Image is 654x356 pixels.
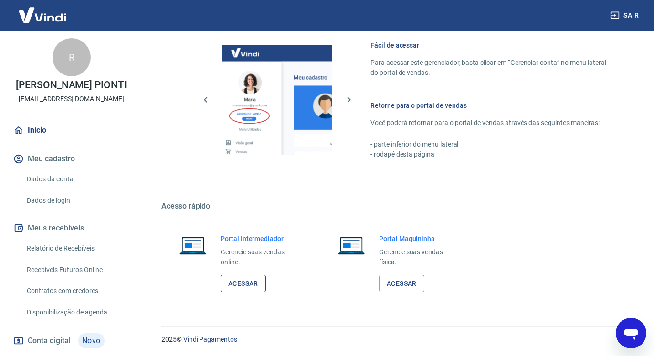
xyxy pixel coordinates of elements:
[608,7,643,24] button: Sair
[53,38,91,76] div: R
[28,334,71,347] span: Conta digital
[331,234,371,257] img: Imagem de um notebook aberto
[370,118,608,128] p: Você poderá retornar para o portal de vendas através das seguintes maneiras:
[370,58,608,78] p: Para acessar este gerenciador, basta clicar em “Gerenciar conta” no menu lateral do portal de ven...
[161,335,631,345] p: 2025 ©
[16,80,127,90] p: [PERSON_NAME] PIONTI
[23,260,131,280] a: Recebíveis Futuros Online
[11,329,131,352] a: Conta digitalNovo
[221,247,303,267] p: Gerencie suas vendas online.
[11,120,131,141] a: Início
[379,275,424,293] a: Acessar
[222,45,332,155] img: Imagem da dashboard mostrando o botão de gerenciar conta na sidebar no lado esquerdo
[19,94,124,104] p: [EMAIL_ADDRESS][DOMAIN_NAME]
[11,148,131,169] button: Meu cadastro
[370,139,608,149] p: - parte inferior do menu lateral
[379,247,461,267] p: Gerencie suas vendas física.
[370,41,608,50] h6: Fácil de acessar
[23,239,131,258] a: Relatório de Recebíveis
[23,281,131,301] a: Contratos com credores
[379,234,461,243] h6: Portal Maquininha
[370,149,608,159] p: - rodapé desta página
[221,275,266,293] a: Acessar
[183,335,237,343] a: Vindi Pagamentos
[11,218,131,239] button: Meus recebíveis
[370,101,608,110] h6: Retorne para o portal de vendas
[616,318,646,348] iframe: Botão para abrir a janela de mensagens
[23,191,131,210] a: Dados de login
[11,0,74,30] img: Vindi
[78,333,105,348] span: Novo
[173,234,213,257] img: Imagem de um notebook aberto
[161,201,631,211] h5: Acesso rápido
[23,303,131,322] a: Disponibilização de agenda
[221,234,303,243] h6: Portal Intermediador
[23,169,131,189] a: Dados da conta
